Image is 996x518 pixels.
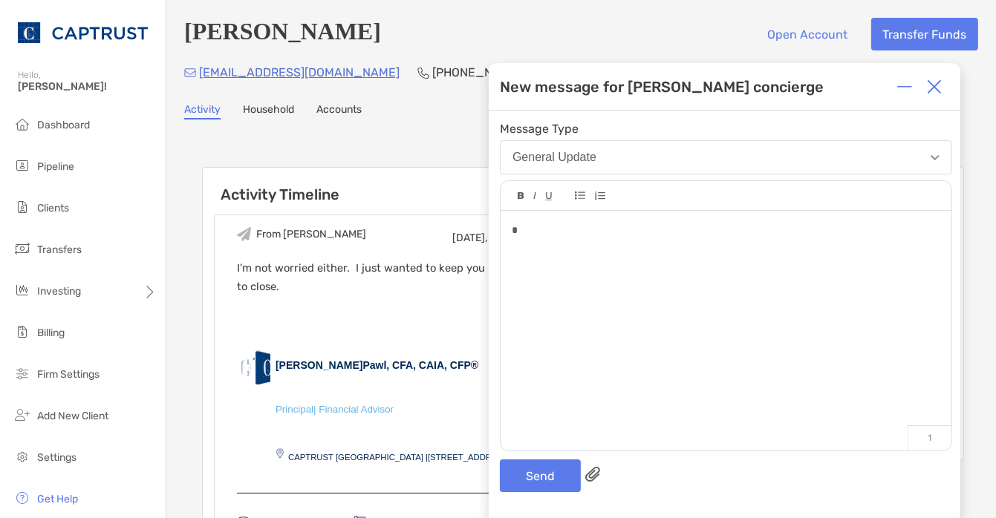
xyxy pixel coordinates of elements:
[362,359,478,371] span: Pawl, CFA, CAIA, CFP®
[37,160,74,173] span: Pipeline
[237,350,270,385] img: CAP-Logo-for-Email_45.gif
[184,68,196,77] img: Email Icon
[616,56,774,88] a: Upload Documents
[897,79,912,94] img: Expand or collapse
[518,192,524,200] img: Editor control icon
[37,368,100,381] span: Firm Settings
[37,202,69,214] span: Clients
[13,240,31,258] img: transfers icon
[500,122,952,136] span: Message Type
[594,191,605,200] img: Editor control icon
[452,232,487,244] span: [DATE],
[288,453,428,462] span: CAPTRUST [GEOGRAPHIC_DATA] |
[37,451,77,464] span: Settings
[931,155,940,160] img: Open dropdown arrow
[927,79,942,94] img: Close
[37,327,65,339] span: Billing
[18,80,157,93] span: [PERSON_NAME]!
[533,192,536,200] img: Editor control icon
[13,323,31,341] img: billing icon
[500,78,824,96] div: New message for [PERSON_NAME] concierge
[256,228,366,240] div: From [PERSON_NAME]
[545,192,553,200] img: Editor control icon
[428,453,515,462] span: [STREET_ADDRESS] |
[276,359,362,371] span: [PERSON_NAME]
[316,103,362,119] a: Accounts
[237,227,251,241] img: Event icon
[184,18,381,50] h4: [PERSON_NAME]
[13,198,31,216] img: clients icon
[13,281,31,299] img: investing icon
[237,261,601,293] span: I’m not worried either. I just wanted to keep you up to date as we push to close.
[432,63,537,82] p: [PHONE_NUMBER]
[500,140,952,174] button: General Update
[500,459,581,492] button: Send
[184,103,221,119] a: Activity
[276,448,284,459] img: Email-Sig-Icons_location-pin.png
[199,63,400,82] p: [EMAIL_ADDRESS][DOMAIN_NAME]
[313,404,394,415] span: | Financial Advisor
[871,18,978,50] button: Transfer Funds
[13,489,31,507] img: get-help icon
[37,285,81,298] span: Investing
[37,243,82,256] span: Transfers
[13,447,31,465] img: settings icon
[203,168,637,203] h6: Activity Timeline
[585,467,600,482] img: paperclip attachments
[18,6,148,59] img: CAPTRUST Logo
[908,425,951,450] p: 1
[417,67,429,79] img: Phone Icon
[13,364,31,382] img: firm-settings icon
[37,119,90,131] span: Dashboard
[13,115,31,133] img: dashboard icon
[756,18,859,50] button: Open Account
[512,151,596,164] div: General Update
[276,404,313,415] span: Principal
[37,493,78,505] span: Get Help
[243,103,294,119] a: Household
[13,157,31,174] img: pipeline icon
[13,406,31,424] img: add_new_client icon
[575,191,585,200] img: Editor control icon
[37,410,108,422] span: Add New Client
